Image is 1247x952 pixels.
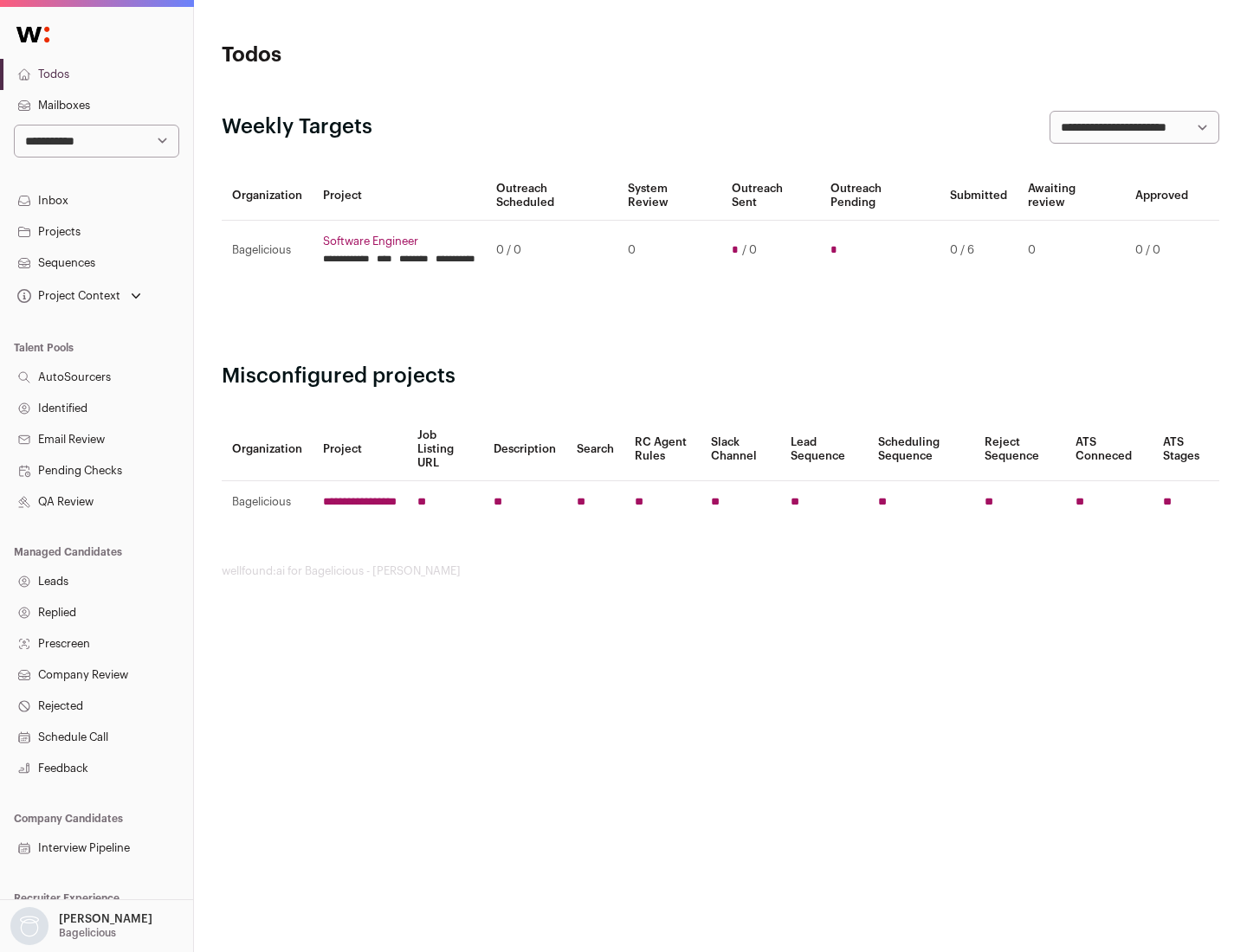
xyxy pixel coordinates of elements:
a: Software Engineer [323,235,475,248]
td: 0 [617,221,720,280]
td: Bagelicious [222,481,313,524]
h2: Weekly Targets [222,113,372,141]
h2: Misconfigured projects [222,363,1219,390]
th: Organization [222,171,313,221]
th: Outreach Pending [820,171,939,221]
td: 0 / 6 [940,221,1018,280]
th: Organization [222,418,313,481]
td: 0 / 0 [1125,221,1199,280]
th: Scheduling Sequence [868,418,974,481]
th: Description [483,418,566,481]
footer: wellfound:ai for Bagelicious - [PERSON_NAME] [222,564,1219,578]
th: Project [313,418,407,481]
p: [PERSON_NAME] [59,912,152,926]
th: Outreach Sent [721,171,821,221]
th: Submitted [940,171,1018,221]
th: Slack Channel [701,418,780,481]
th: Approved [1125,171,1199,221]
td: 0 / 0 [486,221,617,280]
th: Reject Sequence [974,418,1066,481]
p: Bagelicious [59,926,116,940]
th: Outreach Scheduled [486,171,617,221]
div: Project Context [14,289,120,303]
img: nopic.png [10,907,48,945]
th: Lead Sequence [780,418,868,481]
span: / 0 [742,243,757,257]
button: Open dropdown [7,907,156,945]
th: RC Agent Rules [624,418,700,481]
th: Awaiting review [1018,171,1125,221]
button: Open dropdown [14,284,145,308]
th: System Review [617,171,720,221]
th: Job Listing URL [407,418,483,481]
h1: Todos [222,42,554,69]
td: Bagelicious [222,221,313,280]
img: Wellfound [7,17,59,52]
td: 0 [1018,221,1125,280]
th: Project [313,171,486,221]
th: Search [566,418,624,481]
th: ATS Stages [1153,418,1219,481]
th: ATS Conneced [1065,418,1152,481]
